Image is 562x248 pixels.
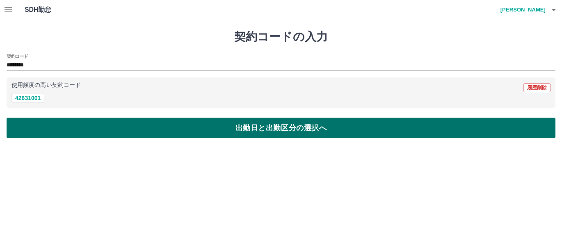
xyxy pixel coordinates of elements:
p: 使用頻度の高い契約コード [11,82,81,88]
button: 出勤日と出勤区分の選択へ [7,118,555,138]
button: 42631001 [11,93,44,103]
h1: 契約コードの入力 [7,30,555,44]
button: 履歴削除 [523,83,551,92]
h2: 契約コード [7,53,28,59]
